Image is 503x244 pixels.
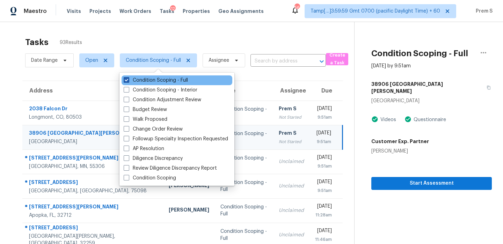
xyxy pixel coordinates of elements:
span: Condition Scoping - Full [126,57,181,64]
span: Tasks [160,9,174,14]
div: Questionnaire [411,116,446,123]
label: Condition Scoping - Full [124,77,188,84]
div: [GEOGRAPHIC_DATA] [29,138,158,145]
div: Unclaimed [279,207,304,214]
h2: Tasks [25,39,49,46]
div: [PERSON_NAME] [169,206,209,215]
label: Walk Proposed [124,116,167,123]
div: Unclaimed [279,183,304,190]
th: Type [215,81,273,101]
div: [GEOGRAPHIC_DATA] [371,97,492,104]
span: Work Orders [119,8,151,15]
th: Assignee [273,81,309,101]
div: 9:51am [315,163,332,170]
div: 12 [170,5,176,12]
div: Prem S [279,130,304,138]
div: 9:51am [315,187,332,194]
h2: Condition Scoping - Full [371,50,468,57]
div: [STREET_ADDRESS][PERSON_NAME] [29,154,158,163]
span: Visits [67,8,81,15]
div: 11:46am [315,236,332,243]
div: [GEOGRAPHIC_DATA], MN, 55306 [29,163,158,170]
label: Review Diligence Discrepancy Report [124,165,217,172]
button: Open [317,57,327,66]
span: Projects [89,8,111,15]
div: Condition Scoping - Full [220,106,268,120]
div: Prem S [279,105,304,114]
span: Assignee [209,57,229,64]
div: Condition Scoping - Full [220,130,268,144]
div: 38906 [GEOGRAPHIC_DATA][PERSON_NAME] [29,130,158,138]
div: [GEOGRAPHIC_DATA], [GEOGRAPHIC_DATA], 75098 [29,187,158,194]
div: Apopka, FL, 32712 [29,212,158,219]
div: [PERSON_NAME] [169,182,209,191]
label: Condition Scoping - Interior [124,87,197,94]
label: Change Order Review [124,126,183,133]
label: Budget Review [124,106,167,113]
span: Properties [183,8,210,15]
label: Condition Scoping [124,175,176,182]
span: Prem S [473,8,493,15]
button: Copy Address [482,78,492,97]
div: 9:51am [315,138,331,145]
div: Videos [378,116,396,123]
input: Search by address [250,56,306,67]
div: [STREET_ADDRESS] [29,224,158,233]
span: Create a Task [329,51,345,67]
button: Start Assessment [371,177,492,190]
div: Condition Scoping - Full [220,228,268,242]
img: Artifact Present Icon [404,116,411,123]
div: [STREET_ADDRESS][PERSON_NAME] [29,203,158,212]
span: 93 Results [60,39,82,46]
img: Artifact Present Icon [371,116,378,123]
div: 11:28am [315,212,332,219]
div: [STREET_ADDRESS] [29,179,158,187]
div: Unclaimed [279,158,304,165]
div: 560 [294,4,299,11]
div: Condition Scoping - Full [220,204,268,217]
h5: 38906 [GEOGRAPHIC_DATA][PERSON_NAME] [371,81,482,95]
th: Address [22,81,163,101]
span: Open [85,57,98,64]
div: Not Started [279,114,304,121]
div: Condition Scoping - Full [220,155,268,169]
h5: Customer Exp. Partner [371,138,429,145]
th: Due [309,81,343,101]
div: [DATE] by 9:51am [371,62,411,69]
div: [PERSON_NAME] [371,148,429,155]
label: Condition Adjustment Review [124,96,201,103]
div: [DATE] [315,154,332,163]
label: Followup Specialty Inspection Requested [124,135,228,142]
span: Date Range [31,57,58,64]
div: [DATE] [315,178,332,187]
span: Geo Assignments [218,8,264,15]
button: Create a Task [326,53,348,65]
div: Not Started [279,138,304,145]
div: [DATE] [315,227,332,236]
span: Tamp[…]3:59:59 Gmt 0700 (pacific Daylight Time) + 60 [311,8,440,15]
div: Unclaimed [279,231,304,238]
div: [DATE] [315,130,331,138]
div: Condition Scoping - Full [220,179,268,193]
div: [DATE] [315,105,332,114]
span: Maestro [24,8,47,15]
div: [DATE] [315,203,332,212]
div: 2038 Falcon Dr [29,105,158,114]
div: Longmont, CO, 80503 [29,114,158,121]
div: 9:51am [315,114,332,121]
label: Diligence Discrepancy [124,155,183,162]
span: Start Assessment [377,179,486,188]
label: AP Resolution [124,145,164,152]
